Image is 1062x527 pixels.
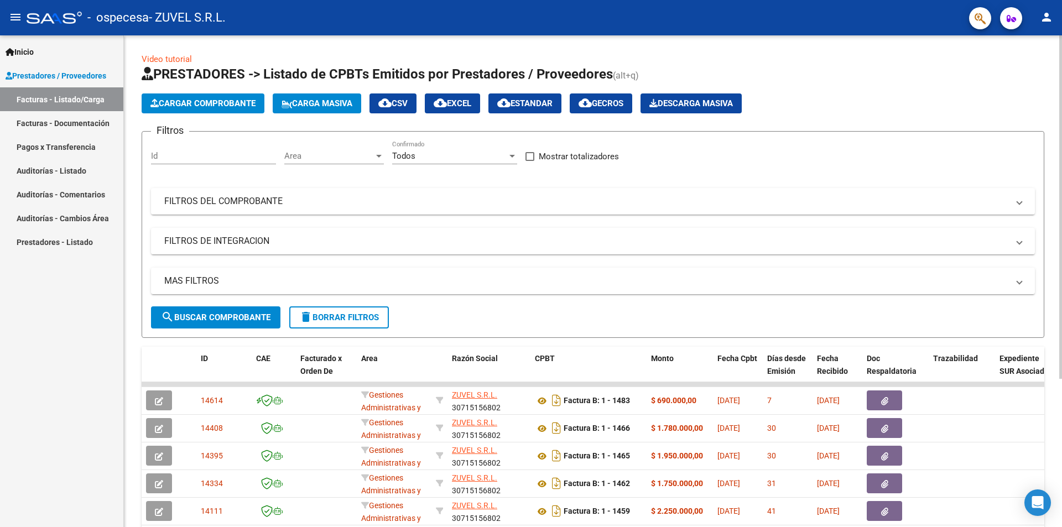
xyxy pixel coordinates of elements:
datatable-header-cell: Doc Respaldatoria [862,347,929,395]
span: [DATE] [717,451,740,460]
span: ZUVEL S.R.L. [452,446,497,455]
span: [DATE] [817,424,840,432]
span: 14614 [201,396,223,405]
span: Prestadores / Proveedores [6,70,106,82]
span: [DATE] [717,424,740,432]
span: Gestiones Administrativas y Otros [361,390,421,425]
div: 30715156802 [452,472,526,495]
span: Mostrar totalizadores [539,150,619,163]
div: 30715156802 [452,499,526,523]
div: Open Intercom Messenger [1024,489,1051,516]
strong: $ 2.250.000,00 [651,507,703,515]
div: 30715156802 [452,416,526,440]
span: ZUVEL S.R.L. [452,473,497,482]
datatable-header-cell: Expediente SUR Asociado [995,347,1056,395]
span: [DATE] [817,479,840,488]
span: Borrar Filtros [299,312,379,322]
strong: Factura B: 1 - 1462 [564,479,630,488]
button: Estandar [488,93,561,113]
span: Todos [392,151,415,161]
span: [DATE] [817,507,840,515]
datatable-header-cell: Fecha Cpbt [713,347,763,395]
mat-icon: cloud_download [497,96,511,109]
app-download-masive: Descarga masiva de comprobantes (adjuntos) [641,93,742,113]
datatable-header-cell: ID [196,347,252,395]
span: Gestiones Administrativas y Otros [361,473,421,508]
button: Cargar Comprobante [142,93,264,113]
mat-expansion-panel-header: FILTROS DE INTEGRACION [151,228,1035,254]
span: Monto [651,354,674,363]
mat-icon: person [1040,11,1053,24]
span: Gecros [579,98,623,108]
datatable-header-cell: Monto [647,347,713,395]
span: Razón Social [452,354,498,363]
span: Area [361,354,378,363]
button: Borrar Filtros [289,306,389,328]
span: Días desde Emisión [767,354,806,375]
strong: $ 1.780.000,00 [651,424,703,432]
button: Descarga Masiva [641,93,742,113]
i: Descargar documento [549,392,564,409]
span: 30 [767,424,776,432]
datatable-header-cell: Razón Social [447,347,530,395]
span: [DATE] [717,396,740,405]
span: Facturado x Orden De [300,354,342,375]
span: Gestiones Administrativas y Otros [361,418,421,452]
span: Gestiones Administrativas y Otros [361,446,421,480]
span: 14408 [201,424,223,432]
span: 14334 [201,479,223,488]
datatable-header-cell: Días desde Emisión [763,347,813,395]
span: Trazabilidad [933,354,978,363]
span: Descarga Masiva [649,98,733,108]
span: Inicio [6,46,34,58]
div: 30715156802 [452,444,526,467]
mat-panel-title: FILTROS DEL COMPROBANTE [164,195,1008,207]
span: CSV [378,98,408,108]
button: CSV [369,93,417,113]
span: [DATE] [817,396,840,405]
span: ZUVEL S.R.L. [452,501,497,510]
span: 31 [767,479,776,488]
i: Descargar documento [549,502,564,520]
div: 30715156802 [452,389,526,412]
span: Fecha Recibido [817,354,848,375]
i: Descargar documento [549,419,564,437]
a: Video tutorial [142,54,192,64]
mat-icon: cloud_download [579,96,592,109]
span: [DATE] [817,451,840,460]
span: ZUVEL S.R.L. [452,418,497,427]
span: Estandar [497,98,553,108]
datatable-header-cell: Facturado x Orden De [296,347,357,395]
mat-icon: cloud_download [434,96,447,109]
mat-expansion-panel-header: MAS FILTROS [151,268,1035,294]
i: Descargar documento [549,447,564,465]
span: Expediente SUR Asociado [999,354,1049,375]
button: EXCEL [425,93,480,113]
datatable-header-cell: CAE [252,347,296,395]
strong: Factura B: 1 - 1466 [564,424,630,433]
span: [DATE] [717,479,740,488]
span: 41 [767,507,776,515]
span: Area [284,151,374,161]
strong: $ 1.750.000,00 [651,479,703,488]
datatable-header-cell: Trazabilidad [929,347,995,395]
span: 30 [767,451,776,460]
span: Cargar Comprobante [150,98,256,108]
mat-panel-title: FILTROS DE INTEGRACION [164,235,1008,247]
button: Gecros [570,93,632,113]
mat-icon: search [161,310,174,323]
span: ID [201,354,208,363]
button: Buscar Comprobante [151,306,280,328]
mat-icon: delete [299,310,313,323]
mat-icon: menu [9,11,22,24]
span: - ZUVEL S.R.L. [149,6,226,30]
span: Buscar Comprobante [161,312,270,322]
span: - ospecesa [87,6,149,30]
strong: Factura B: 1 - 1465 [564,452,630,461]
span: ZUVEL S.R.L. [452,390,497,399]
strong: Factura B: 1 - 1459 [564,507,630,516]
mat-expansion-panel-header: FILTROS DEL COMPROBANTE [151,188,1035,215]
h3: Filtros [151,123,189,138]
span: 7 [767,396,772,405]
mat-panel-title: MAS FILTROS [164,275,1008,287]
